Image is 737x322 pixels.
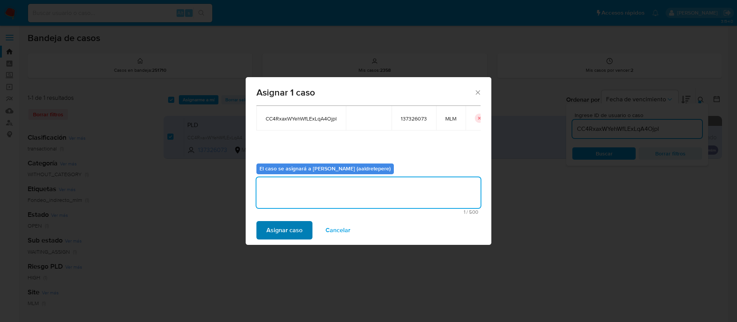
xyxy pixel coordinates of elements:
button: Cancelar [316,221,360,239]
b: El caso se asignará a [PERSON_NAME] (aaldretepere) [259,165,391,172]
div: assign-modal [246,77,491,245]
span: Asignar caso [266,222,302,239]
button: icon-button [475,114,484,123]
span: Asignar 1 caso [256,88,474,97]
span: 137326073 [401,115,427,122]
button: Asignar caso [256,221,312,239]
span: Máximo 500 caracteres [259,210,478,215]
span: CC4RxaxWYehWfLExLqA4Ojpl [266,115,337,122]
span: Cancelar [326,222,350,239]
button: Cerrar ventana [474,89,481,96]
span: MLM [445,115,456,122]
